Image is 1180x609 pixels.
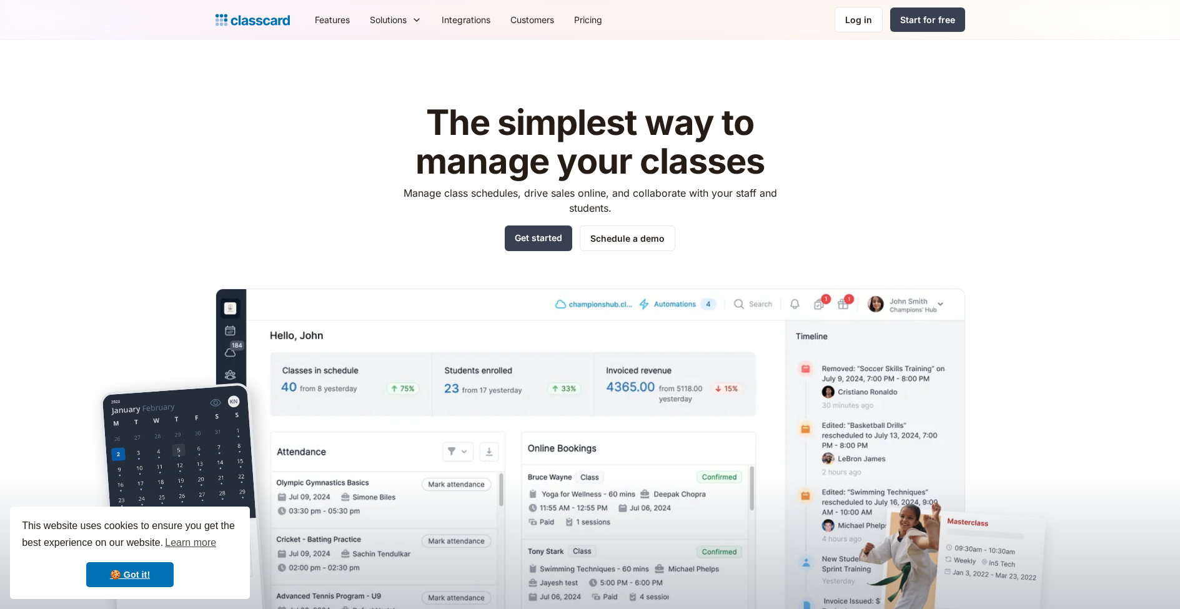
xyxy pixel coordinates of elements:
[163,533,218,552] a: learn more about cookies
[564,6,612,34] a: Pricing
[10,507,250,599] div: cookieconsent
[432,6,500,34] a: Integrations
[360,6,432,34] div: Solutions
[22,518,238,552] span: This website uses cookies to ensure you get the best experience on our website.
[392,186,788,215] p: Manage class schedules, drive sales online, and collaborate with your staff and students.
[216,11,290,29] a: home
[392,104,788,181] h1: The simplest way to manage your classes
[86,562,174,587] a: dismiss cookie message
[890,7,965,32] a: Start for free
[900,13,955,26] div: Start for free
[845,13,872,26] div: Log in
[370,13,407,26] div: Solutions
[835,7,883,32] a: Log in
[505,225,572,251] a: Get started
[305,6,360,34] a: Features
[580,225,675,251] a: Schedule a demo
[500,6,564,34] a: Customers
